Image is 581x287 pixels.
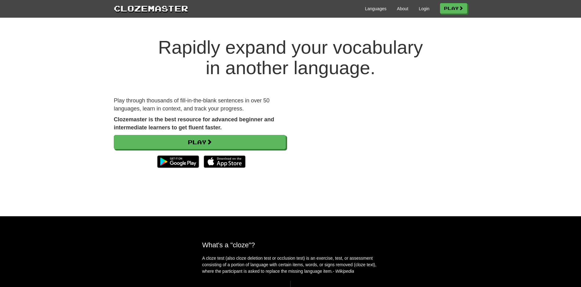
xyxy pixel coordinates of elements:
[114,97,286,113] p: Play through thousands of fill-in-the-blank sentences in over 50 languages, learn in context, and...
[114,2,188,14] a: Clozemaster
[154,152,202,171] img: Get it on Google Play
[202,241,379,249] h2: What's a "cloze"?
[440,3,467,14] a: Play
[202,255,379,275] p: A cloze test (also cloze deletion test or occlusion test) is an exercise, test, or assessment con...
[397,6,408,12] a: About
[419,6,429,12] a: Login
[114,135,286,149] a: Play
[204,155,246,168] img: Download_on_the_App_Store_Badge_US-UK_135x40-25178aeef6eb6b83b96f5f2d004eda3bffbb37122de64afbaef7...
[114,116,274,131] strong: Clozemaster is the best resource for advanced beginner and intermediate learners to get fluent fa...
[365,6,386,12] a: Languages
[333,269,354,274] em: - Wikipedia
